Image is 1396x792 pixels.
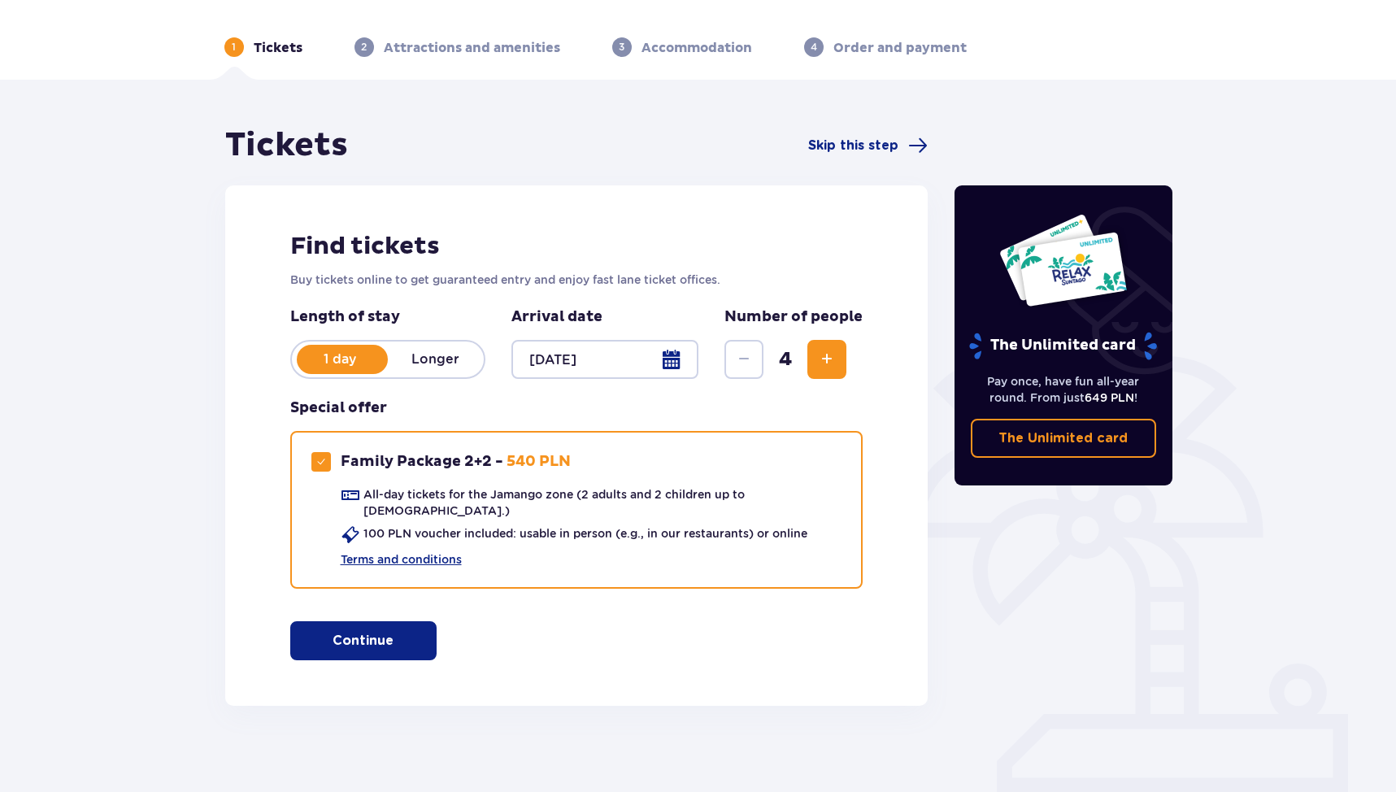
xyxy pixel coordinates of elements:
a: Terms and conditions [341,551,462,568]
p: All-day tickets for the Jamango zone (2 adults and 2 children up to [DEMOGRAPHIC_DATA].) [363,486,842,519]
p: 1 [232,40,236,54]
p: 100 PLN voucher included: usable in person (e.g., in our restaurants) or online [363,525,807,542]
h3: Special offer [290,398,387,418]
p: Length of stay [290,307,485,327]
button: Increase [807,340,846,379]
p: 1 day [292,350,388,368]
p: 540 PLN [507,452,571,472]
h1: Tickets [225,125,348,166]
p: Accommodation [641,39,752,57]
p: Number of people [724,307,863,327]
span: Skip this step [808,137,898,154]
div: 3Accommodation [612,37,752,57]
p: The Unlimited card [998,429,1128,447]
button: Continue [290,621,437,660]
p: The Unlimited card [968,332,1159,360]
a: Skip this step [808,136,928,155]
p: 4 [811,40,817,54]
span: 649 PLN [1085,391,1134,404]
div: 4Order and payment [804,37,967,57]
p: Family Package 2+2 - [341,452,503,472]
p: Pay once, have fun all-year round. From just ! [971,373,1156,406]
p: Arrival date [511,307,602,327]
h2: Find tickets [290,231,863,262]
p: Buy tickets online to get guaranteed entry and enjoy fast lane ticket offices. [290,272,863,288]
a: The Unlimited card [971,419,1156,458]
p: Order and payment [833,39,967,57]
p: Attractions and amenities [384,39,560,57]
img: Two entry cards to Suntago with the word 'UNLIMITED RELAX', featuring a white background with tro... [998,213,1128,307]
div: 1Tickets [224,37,302,57]
span: 4 [767,347,804,372]
p: Longer [388,350,484,368]
p: 3 [619,40,624,54]
button: Decrease [724,340,763,379]
p: Tickets [254,39,302,57]
p: 2 [361,40,367,54]
div: 2Attractions and amenities [354,37,560,57]
p: Continue [333,632,394,650]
